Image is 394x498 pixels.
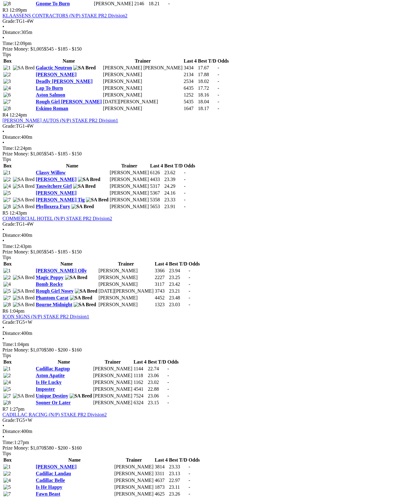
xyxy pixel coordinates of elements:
[44,46,82,51] span: $545 - $185 - $150
[36,197,85,202] a: [PERSON_NAME] Tig
[65,275,87,280] img: SA Bred
[189,288,190,294] span: -
[150,204,163,210] td: 5653
[78,177,100,182] img: SA Bred
[155,457,168,463] th: Last 4
[36,478,65,483] a: Cadillac Belle
[3,58,12,64] span: Box
[13,197,35,203] img: SA Bred
[35,163,109,169] th: Name
[36,92,65,97] a: Aston Salmon
[13,288,35,294] img: SA Bred
[36,288,74,294] a: Rough Girl Nosey
[10,7,27,13] span: 12:09pm
[2,52,11,57] span: Tips
[36,471,71,476] a: Cadillac Landau
[3,366,11,372] img: 1
[218,65,219,70] span: -
[133,400,147,406] td: 6324
[103,99,183,105] td: [DATE][PERSON_NAME]
[103,72,183,78] td: [PERSON_NAME]
[3,491,11,497] img: 7
[2,233,392,238] div: 400m
[155,274,168,281] td: 2227
[94,1,133,7] td: [PERSON_NAME]
[167,386,169,392] span: -
[164,190,183,196] td: 24.16
[3,471,11,476] img: 2
[2,35,4,40] span: •
[103,58,183,64] th: Trainer
[2,24,4,29] span: •
[167,393,169,398] span: -
[13,177,35,182] img: SA Bred
[13,275,35,280] img: SA Bred
[2,210,8,216] span: R5
[35,359,92,365] th: Name
[2,7,8,13] span: R3
[148,1,167,7] td: 18.21
[2,249,392,255] div: Prize Money: $1,005
[169,457,188,463] th: Best T/D
[3,484,11,490] img: 5
[2,151,392,157] div: Prize Money: $1,005
[147,393,167,399] td: 23.06
[164,183,183,189] td: 24.29
[3,177,11,182] img: 2
[183,65,197,71] td: 3434
[133,379,147,385] td: 1162
[3,288,11,294] img: 5
[2,331,392,336] div: 400m
[98,295,154,301] td: [PERSON_NAME]
[2,41,392,46] div: 12:09pm
[2,41,14,46] span: Time:
[164,197,183,203] td: 23.33
[2,255,11,260] span: Tips
[2,129,4,134] span: •
[150,197,163,203] td: 5358
[2,146,392,151] div: 12:24pm
[155,268,168,274] td: 3366
[2,157,11,162] span: Tips
[36,484,62,490] a: Is He Happy
[2,134,392,140] div: 400m
[2,46,392,52] div: Prize Money: $1,005
[198,72,217,78] td: 17.88
[2,342,392,347] div: 1:04pm
[184,204,185,209] span: -
[169,477,188,484] td: 22.97
[3,72,11,77] img: 2
[167,400,169,405] span: -
[3,1,11,6] img: 8
[2,140,4,145] span: •
[3,302,11,307] img: 8
[93,372,133,379] td: [PERSON_NAME]
[36,170,66,175] a: Classy Willow
[70,393,92,399] img: SA Bred
[183,85,197,91] td: 6435
[155,464,168,470] td: 3814
[2,451,11,456] span: Tips
[3,478,11,483] img: 4
[183,163,195,169] th: Odds
[109,197,149,203] td: [PERSON_NAME]
[36,393,68,398] a: Unique Destiny
[188,261,200,267] th: Odds
[2,30,392,35] div: 305m
[35,261,98,267] th: Name
[167,366,169,371] span: -
[147,379,167,385] td: 23.02
[150,163,163,169] th: Last 4
[10,112,27,117] span: 12:24pm
[10,210,27,216] span: 12:43pm
[36,85,63,91] a: Lap To Burn
[103,85,183,91] td: [PERSON_NAME]
[114,464,154,470] td: [PERSON_NAME]
[3,386,11,392] img: 5
[2,353,11,358] span: Tips
[189,275,190,280] span: -
[3,163,12,168] span: Box
[183,72,197,78] td: 2134
[169,464,188,470] td: 23.33
[2,112,8,117] span: R4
